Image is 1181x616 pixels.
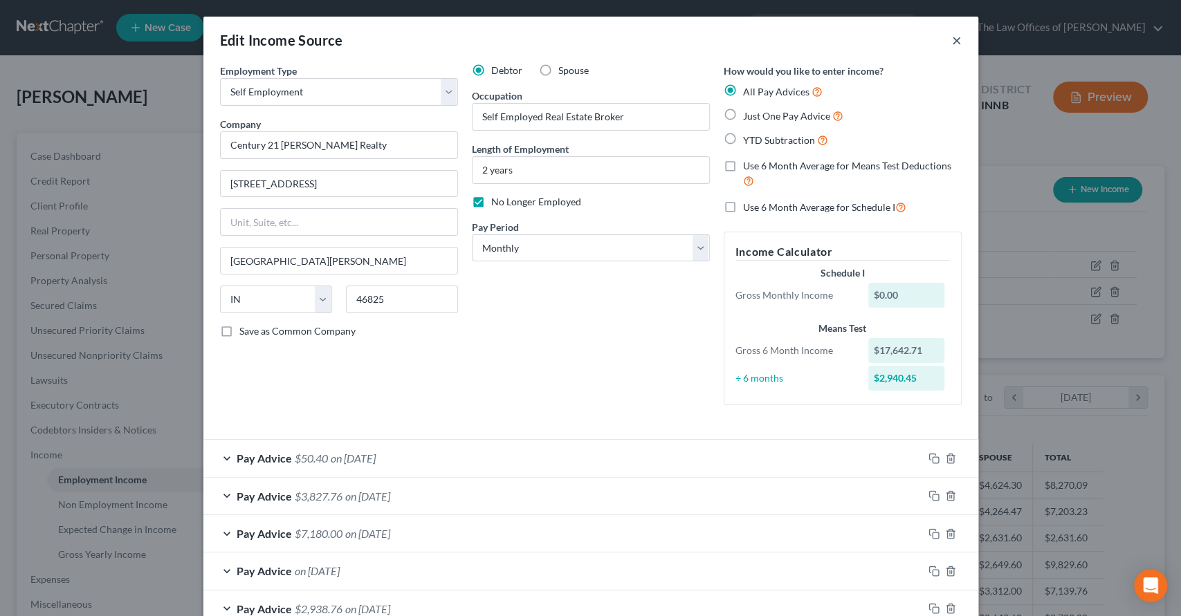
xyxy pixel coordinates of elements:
[220,131,458,159] input: Search company by name...
[729,288,862,302] div: Gross Monthly Income
[473,157,709,183] input: ex: 2 years
[735,243,950,261] h5: Income Calculator
[868,366,944,391] div: $2,940.45
[220,118,261,130] span: Company
[472,142,569,156] label: Length of Employment
[868,338,944,363] div: $17,642.71
[473,104,709,130] input: --
[221,248,457,274] input: Enter city...
[743,160,951,171] span: Use 6 Month Average for Means Test Deductions
[346,286,458,313] input: Enter zip...
[729,371,862,385] div: ÷ 6 months
[295,489,342,503] span: $3,827.76
[491,196,581,207] span: No Longer Employed
[239,325,356,337] span: Save as Common Company
[558,64,589,76] span: Spouse
[295,527,342,540] span: $7,180.00
[295,451,328,465] span: $50.40
[237,451,292,465] span: Pay Advice
[295,602,342,615] span: $2,938.76
[1134,569,1167,602] div: Open Intercom Messenger
[735,266,950,280] div: Schedule I
[237,489,292,503] span: Pay Advice
[295,564,340,577] span: on [DATE]
[237,602,292,615] span: Pay Advice
[237,564,292,577] span: Pay Advice
[472,88,522,103] label: Occupation
[491,64,522,76] span: Debtor
[743,134,815,146] span: YTD Subtraction
[724,64,884,78] label: How would you like to enter income?
[472,221,519,233] span: Pay Period
[743,86,809,97] span: All Pay Advices
[735,321,950,335] div: Means Test
[868,283,944,308] div: $0.00
[237,527,292,540] span: Pay Advice
[220,65,297,77] span: Employment Type
[743,201,895,213] span: Use 6 Month Average for Schedule I
[729,344,862,357] div: Gross 6 Month Income
[220,30,343,50] div: Edit Income Source
[952,32,962,48] button: ×
[221,209,457,235] input: Unit, Suite, etc...
[743,110,830,122] span: Just One Pay Advice
[331,451,376,465] span: on [DATE]
[345,489,390,503] span: on [DATE]
[345,602,390,615] span: on [DATE]
[345,527,390,540] span: on [DATE]
[221,171,457,197] input: Enter address...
